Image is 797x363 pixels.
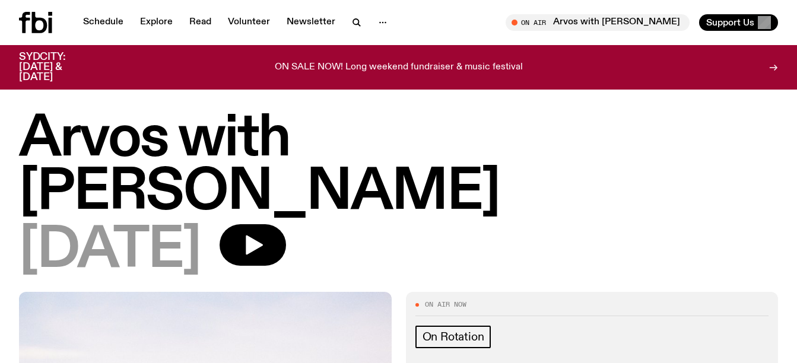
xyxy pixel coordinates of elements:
a: Newsletter [280,14,342,31]
a: Volunteer [221,14,277,31]
h1: Arvos with [PERSON_NAME] [19,113,778,219]
button: On AirArvos with [PERSON_NAME] [506,14,690,31]
a: Read [182,14,218,31]
a: Explore [133,14,180,31]
span: On Rotation [423,330,484,343]
a: Schedule [76,14,131,31]
span: On Air Now [425,301,466,308]
span: Support Us [706,17,754,28]
a: On Rotation [415,326,491,348]
h3: SYDCITY: [DATE] & [DATE] [19,52,95,82]
button: Support Us [699,14,778,31]
p: ON SALE NOW! Long weekend fundraiser & music festival [275,62,523,73]
span: [DATE] [19,224,201,278]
